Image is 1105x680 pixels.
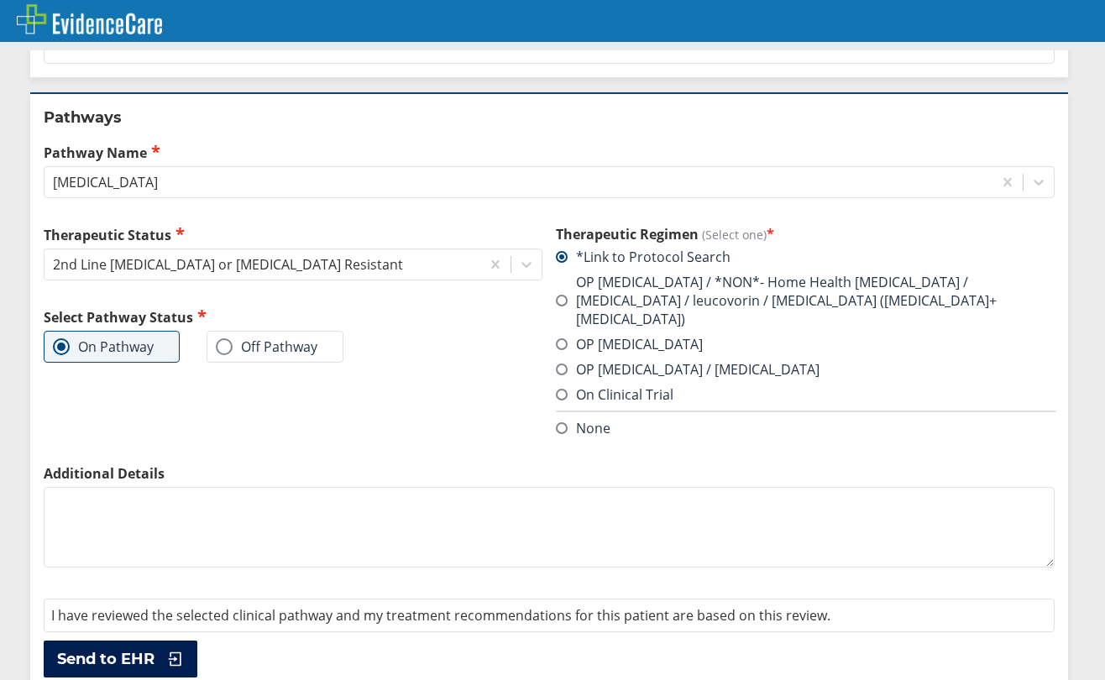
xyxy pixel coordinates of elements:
[17,4,162,34] img: EvidenceCare
[44,464,1055,483] label: Additional Details
[556,335,703,353] label: OP [MEDICAL_DATA]
[44,107,1055,128] h2: Pathways
[556,273,1055,328] label: OP [MEDICAL_DATA] / *NON*- Home Health [MEDICAL_DATA] / [MEDICAL_DATA] / leucovorin / [MEDICAL_DA...
[57,649,154,669] span: Send to EHR
[51,606,830,625] span: I have reviewed the selected clinical pathway and my treatment recommendations for this patient a...
[44,641,197,677] button: Send to EHR
[53,338,154,355] label: On Pathway
[556,248,731,266] label: *Link to Protocol Search
[53,255,403,274] div: 2nd Line [MEDICAL_DATA] or [MEDICAL_DATA] Resistant
[44,307,542,327] h2: Select Pathway Status
[44,225,542,244] label: Therapeutic Status
[53,173,158,191] div: [MEDICAL_DATA]
[556,225,1055,243] h3: Therapeutic Regimen
[556,360,820,379] label: OP [MEDICAL_DATA] / [MEDICAL_DATA]
[216,338,317,355] label: Off Pathway
[44,143,1055,162] label: Pathway Name
[702,227,767,243] span: (Select one)
[556,385,673,404] label: On Clinical Trial
[556,419,610,437] label: None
